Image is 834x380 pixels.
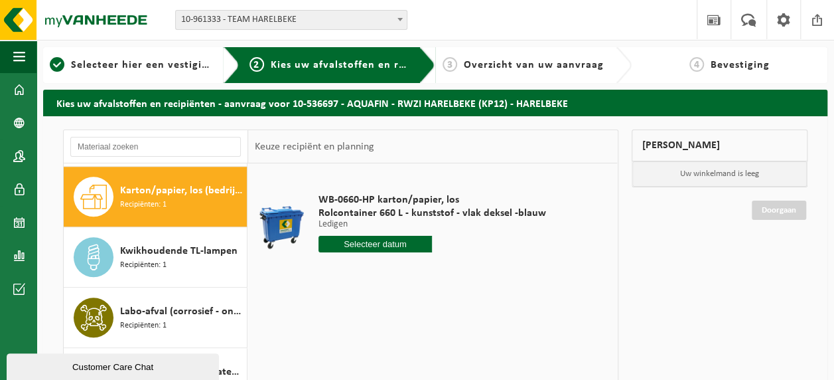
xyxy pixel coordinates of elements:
[318,236,433,252] input: Selecteer datum
[632,161,807,187] p: Uw winkelmand is leeg
[249,57,264,72] span: 2
[464,60,604,70] span: Overzicht van uw aanvraag
[64,167,247,227] button: Karton/papier, los (bedrijven) Recipiënten: 1
[318,207,546,220] span: Rolcontainer 660 L - kunststof - vlak deksel -blauw
[318,220,546,229] p: Ledigen
[71,60,214,70] span: Selecteer hier een vestiging
[120,320,167,332] span: Recipiënten: 1
[70,137,241,157] input: Materiaal zoeken
[64,227,247,288] button: Kwikhoudende TL-lampen Recipiënten: 1
[7,351,222,380] iframe: chat widget
[248,130,381,163] div: Keuze recipiënt en planning
[43,90,827,116] h2: Kies uw afvalstoffen en recipiënten - aanvraag voor 10-536697 - AQUAFIN - RWZI HARELBEKE (KP12) -...
[752,201,806,220] a: Doorgaan
[120,183,243,199] span: Karton/papier, los (bedrijven)
[175,10,407,30] span: 10-961333 - TEAM HARELBEKE
[50,57,64,72] span: 1
[50,57,213,73] a: 1Selecteer hier een vestiging
[64,288,247,348] button: Labo-afval (corrosief - ontvlambaar) Recipiënten: 1
[176,11,407,29] span: 10-961333 - TEAM HARELBEKE
[689,57,704,72] span: 4
[120,304,243,320] span: Labo-afval (corrosief - ontvlambaar)
[120,259,167,272] span: Recipiënten: 1
[271,60,453,70] span: Kies uw afvalstoffen en recipiënten
[120,199,167,211] span: Recipiënten: 1
[443,57,457,72] span: 3
[632,130,808,161] div: [PERSON_NAME]
[318,193,546,207] span: WB-0660-HP karton/papier, los
[711,60,770,70] span: Bevestiging
[120,243,238,259] span: Kwikhoudende TL-lampen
